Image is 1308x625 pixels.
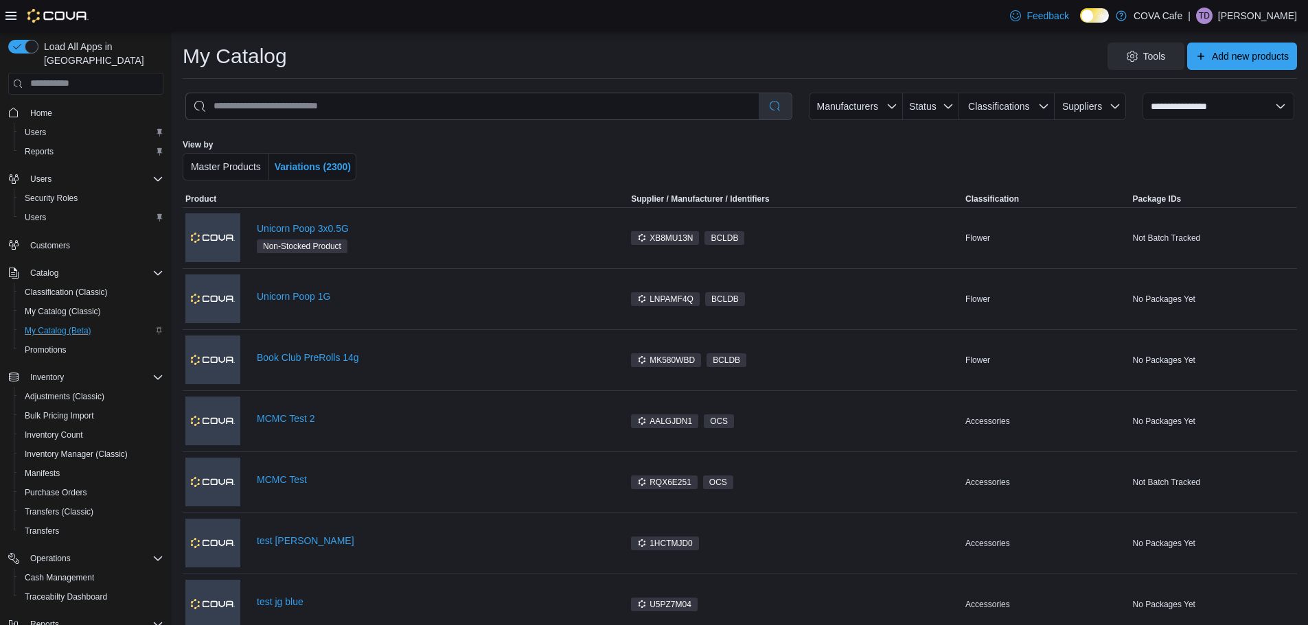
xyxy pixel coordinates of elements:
a: Bulk Pricing Import [19,408,100,424]
span: MK580WBD [631,353,701,367]
button: Variations (2300) [269,153,356,180]
span: Variations (2300) [275,161,351,172]
button: Reports [14,142,169,161]
div: Flower [963,230,1129,246]
span: Manifests [25,468,60,479]
button: Suppliers [1055,93,1126,120]
a: Reports [19,143,59,160]
button: Inventory Manager (Classic) [14,445,169,464]
button: Purchase Orders [14,483,169,502]
button: My Catalog (Beta) [14,321,169,340]
span: BCLDB [704,231,744,245]
span: Purchase Orders [25,487,87,498]
button: Status [903,93,960,120]
a: My Catalog (Beta) [19,322,97,339]
span: Transfers (Classic) [19,504,163,520]
a: Cash Management [19,569,100,586]
span: Users [25,212,46,223]
button: Inventory Count [14,425,169,445]
a: Book Club PreRolls 14g [257,352,626,363]
a: Customers [25,237,76,254]
span: XB8MU13N [631,231,699,245]
a: Transfers [19,523,65,539]
div: No Packages Yet [1130,413,1297,429]
span: Add new products [1212,49,1289,63]
span: Inventory Manager (Classic) [25,449,128,460]
span: Tools [1143,49,1166,63]
span: OCS [704,414,734,428]
div: No Packages Yet [1130,291,1297,307]
span: Status [909,101,937,112]
span: BCLDB [711,232,738,244]
button: Operations [25,550,76,567]
span: Home [25,104,163,121]
a: MCMC Test [257,474,626,485]
span: Adjustments (Classic) [25,391,104,402]
p: | [1188,8,1191,24]
button: Bulk Pricing Import [14,406,169,425]
div: No Packages Yet [1130,352,1297,368]
span: My Catalog (Classic) [25,306,101,317]
span: LNPAMF4Q [631,292,700,306]
span: AALGJDN1 [637,415,692,427]
a: Classification (Classic) [19,284,113,300]
span: Bulk Pricing Import [19,408,163,424]
a: Users [19,124,51,141]
span: Adjustments (Classic) [19,388,163,405]
a: Inventory Manager (Classic) [19,446,133,462]
span: Product [185,193,216,204]
span: Customers [25,237,163,254]
span: XB8MU13N [637,232,693,244]
span: Non-Stocked Product [263,240,341,252]
button: Adjustments (Classic) [14,387,169,406]
div: Accessories [963,474,1129,491]
span: 1HCTMJD0 [631,536,699,550]
span: OCS [709,476,727,488]
span: Users [25,127,46,138]
span: My Catalog (Classic) [19,303,163,320]
div: Flower [963,352,1129,368]
button: Users [3,169,169,189]
span: Cash Management [25,572,94,583]
div: Accessories [963,535,1129,552]
button: Master Products [183,153,269,180]
span: Master Products [191,161,261,172]
span: My Catalog (Beta) [25,325,91,336]
span: BCLDB [705,292,745,306]
img: Unicorn Poop 3x0.5G [185,213,240,261]
span: Non-Stocked Product [257,239,347,253]
button: Transfers [14,521,169,541]
span: Transfers [25,526,59,536]
span: Catalog [25,265,163,281]
a: Manifests [19,465,65,482]
img: MCMC Test 2 [185,397,240,445]
a: Traceabilty Dashboard [19,589,113,605]
button: Home [3,103,169,123]
a: Transfers (Classic) [19,504,99,520]
span: BCLDB [711,293,739,305]
a: Purchase Orders [19,484,93,501]
span: Cash Management [19,569,163,586]
img: MCMC Test [185,458,240,506]
span: Promotions [25,344,67,355]
img: Cova [27,9,89,23]
h1: My Catalog [183,43,287,70]
a: Security Roles [19,190,83,207]
span: Purchase Orders [19,484,163,501]
div: Accessories [963,413,1129,429]
a: Home [25,105,58,121]
button: Tools [1108,43,1184,70]
img: Book Club PreRolls 14g [185,335,240,384]
span: Classification (Classic) [19,284,163,300]
span: LNPAMF4Q [637,293,693,305]
div: Not Batch Tracked [1130,474,1297,491]
span: Supplier / Manufacturer / Identifiers [631,193,769,204]
span: RQX6E251 [631,475,698,489]
div: Travis Dumont [1196,8,1213,24]
a: My Catalog (Classic) [19,303,106,320]
span: Transfers [19,523,163,539]
button: My Catalog (Classic) [14,302,169,321]
input: Dark Mode [1080,8,1109,23]
button: Traceabilty Dashboard [14,587,169,606]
